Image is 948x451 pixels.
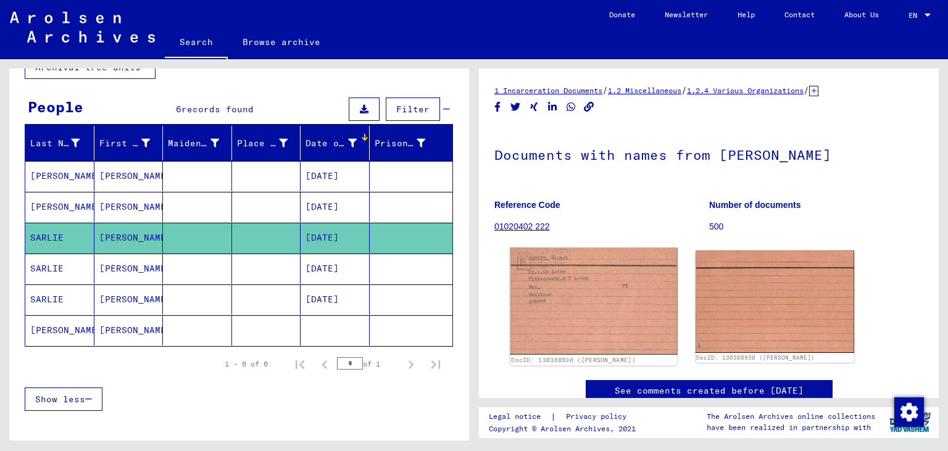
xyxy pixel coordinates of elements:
[94,284,164,315] mat-cell: [PERSON_NAME]
[489,423,641,434] p: Copyright © Arolsen Archives, 2021
[301,223,370,253] mat-cell: [DATE]
[894,397,923,426] div: Change consent
[894,397,924,427] img: Change consent
[423,352,448,376] button: Last page
[707,411,875,422] p: The Arolsen Archives online collections
[306,133,372,153] div: Date of Birth
[306,137,357,150] div: Date of Birth
[696,250,855,352] img: 002.jpg
[494,200,560,210] b: Reference Code
[489,410,551,423] a: Legal notice
[494,126,923,181] h1: Documents with names from [PERSON_NAME]
[494,86,602,95] a: 1 Incarceration Documents
[301,192,370,222] mat-cell: [DATE]
[94,192,164,222] mat-cell: [PERSON_NAME]
[25,387,102,411] button: Show less
[25,254,94,284] mat-cell: SARLIE
[687,86,804,95] a: 1.2.4 Various Organizations
[25,192,94,222] mat-cell: [PERSON_NAME]
[99,133,166,153] div: First Name
[804,85,809,96] span: /
[165,27,228,59] a: Search
[225,358,268,370] div: 1 – 6 of 6
[396,104,430,115] span: Filter
[370,126,453,160] mat-header-cell: Prisoner #
[565,99,578,115] button: Share on WhatsApp
[176,104,181,115] span: 6
[583,99,596,115] button: Copy link
[181,104,254,115] span: records found
[168,133,235,153] div: Maiden Name
[30,137,80,150] div: Last Name
[696,354,815,361] a: DocID: 130368930 ([PERSON_NAME])
[511,357,636,364] a: DocID: 130368930 ([PERSON_NAME])
[94,161,164,191] mat-cell: [PERSON_NAME]
[288,352,312,376] button: First page
[168,137,219,150] div: Maiden Name
[94,254,164,284] mat-cell: [PERSON_NAME]
[312,352,337,376] button: Previous page
[337,358,399,370] div: of 1
[608,86,681,95] a: 1.2 Miscellaneous
[99,137,151,150] div: First Name
[163,126,232,160] mat-header-cell: Maiden Name
[94,223,164,253] mat-cell: [PERSON_NAME]
[25,315,94,345] mat-cell: [PERSON_NAME]
[232,126,301,160] mat-header-cell: Place of Birth
[301,126,370,160] mat-header-cell: Date of Birth
[491,99,504,115] button: Share on Facebook
[375,137,426,150] div: Prisoner #
[510,248,677,355] img: 001.jpg
[546,99,559,115] button: Share on LinkedIn
[709,220,923,233] p: 500
[399,352,423,376] button: Next page
[25,284,94,315] mat-cell: SARLIE
[615,384,804,397] a: See comments created before [DATE]
[375,133,441,153] div: Prisoner #
[237,137,288,150] div: Place of Birth
[25,126,94,160] mat-header-cell: Last Name
[10,12,155,43] img: Arolsen_neg.svg
[494,221,550,231] a: 01020402 222
[602,85,608,96] span: /
[228,27,335,57] a: Browse archive
[908,11,922,20] span: EN
[25,223,94,253] mat-cell: SARLIE
[94,126,164,160] mat-header-cell: First Name
[94,315,164,345] mat-cell: [PERSON_NAME]
[709,200,801,210] b: Number of documents
[509,99,522,115] button: Share on Twitter
[25,161,94,191] mat-cell: [PERSON_NAME]
[386,97,440,121] button: Filter
[301,284,370,315] mat-cell: [DATE]
[28,96,83,118] div: People
[556,410,641,423] a: Privacy policy
[237,133,304,153] div: Place of Birth
[681,85,687,96] span: /
[301,161,370,191] mat-cell: [DATE]
[301,254,370,284] mat-cell: [DATE]
[528,99,541,115] button: Share on Xing
[30,133,95,153] div: Last Name
[489,410,641,423] div: |
[707,422,875,433] p: have been realized in partnership with
[887,407,933,437] img: yv_logo.png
